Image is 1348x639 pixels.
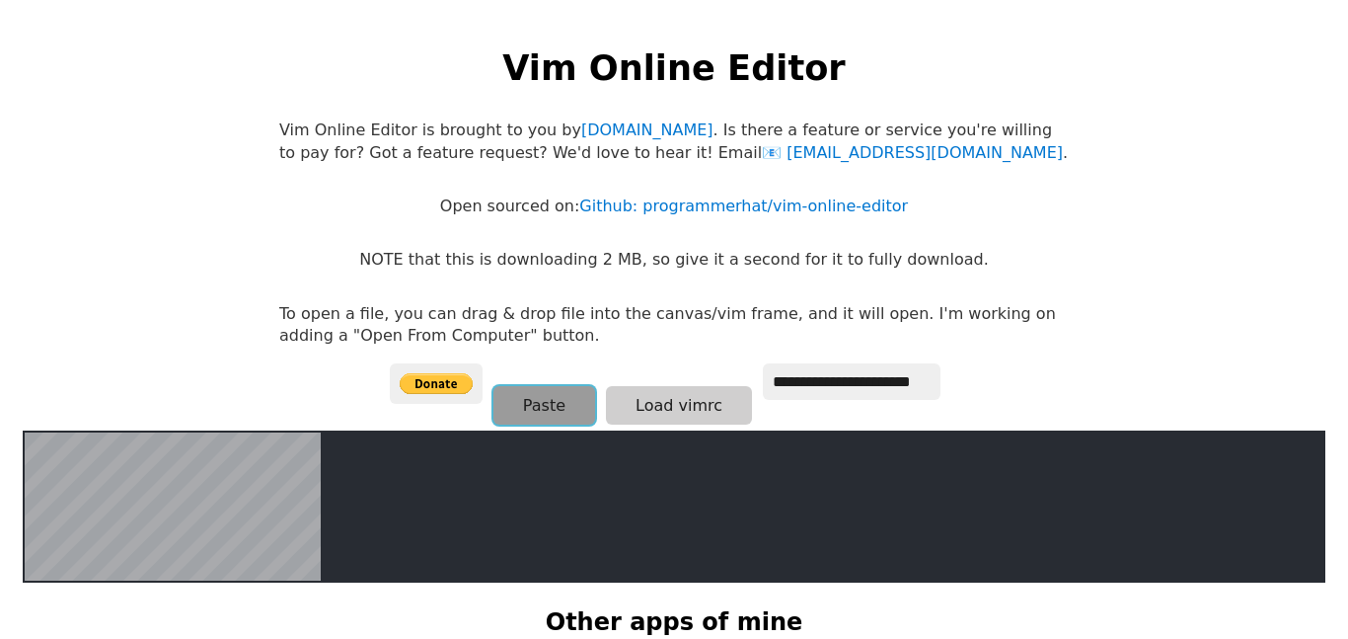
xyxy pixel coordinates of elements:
button: Load vimrc [606,386,752,425]
p: Vim Online Editor is brought to you by . Is there a feature or service you're willing to pay for?... [279,120,1069,164]
p: Open sourced on: [440,196,908,217]
a: [EMAIL_ADDRESS][DOMAIN_NAME] [762,143,1063,162]
a: Github: programmerhat/vim-online-editor [579,197,908,215]
p: NOTE that this is downloading 2 MB, so give it a second for it to fully download. [359,249,988,271]
button: Paste [493,386,595,425]
a: [DOMAIN_NAME] [581,120,713,139]
h1: Vim Online Editor [502,43,845,92]
p: To open a file, you can drag & drop file into the canvas/vim frame, and it will open. I'm working... [279,303,1069,348]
